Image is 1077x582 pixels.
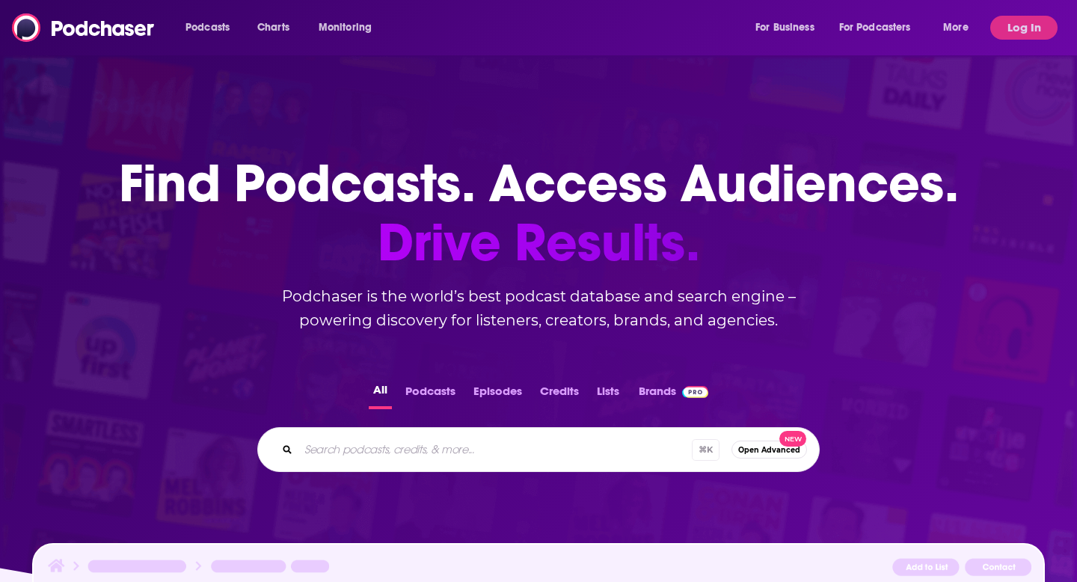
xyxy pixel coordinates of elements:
span: New [779,431,806,447]
span: For Podcasters [839,17,911,38]
button: open menu [745,16,833,40]
span: Drive Results. [119,213,959,272]
button: open menu [308,16,391,40]
span: ⌘ K [692,439,719,461]
a: Charts [248,16,298,40]
button: All [369,380,392,409]
button: open menu [829,16,933,40]
span: More [943,17,969,38]
button: Lists [592,380,624,409]
button: open menu [175,16,249,40]
img: Podchaser Pro [682,386,708,398]
img: Podcast Insights Header [46,557,1031,582]
div: Search podcasts, credits, & more... [257,427,820,472]
span: Open Advanced [738,446,800,454]
span: For Business [755,17,814,38]
button: Log In [990,16,1058,40]
h1: Find Podcasts. Access Audiences. [119,154,959,272]
span: Podcasts [185,17,230,38]
span: Monitoring [319,17,372,38]
span: Charts [257,17,289,38]
button: Podcasts [401,380,460,409]
a: BrandsPodchaser Pro [639,380,708,409]
button: Open AdvancedNew [731,441,807,459]
button: Episodes [469,380,527,409]
h2: Podchaser is the world’s best podcast database and search engine – powering discovery for listene... [239,284,838,332]
button: open menu [933,16,987,40]
button: Credits [536,380,583,409]
img: Podchaser - Follow, Share and Rate Podcasts [12,13,156,42]
input: Search podcasts, credits, & more... [298,438,692,462]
